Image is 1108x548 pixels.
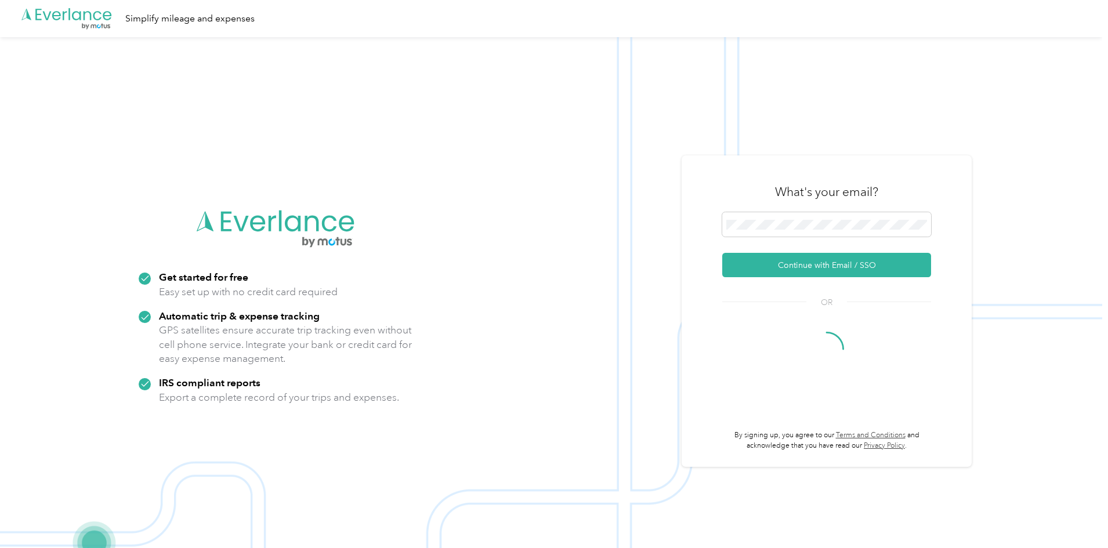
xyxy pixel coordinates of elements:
[159,376,260,389] strong: IRS compliant reports
[159,310,320,322] strong: Automatic trip & expense tracking
[836,431,906,440] a: Terms and Conditions
[125,12,255,26] div: Simplify mileage and expenses
[159,271,248,283] strong: Get started for free
[722,253,931,277] button: Continue with Email / SSO
[722,430,931,451] p: By signing up, you agree to our and acknowledge that you have read our .
[159,390,399,405] p: Export a complete record of your trips and expenses.
[806,296,847,309] span: OR
[775,184,878,200] h3: What's your email?
[159,323,412,366] p: GPS satellites ensure accurate trip tracking even without cell phone service. Integrate your bank...
[864,441,905,450] a: Privacy Policy
[159,285,338,299] p: Easy set up with no credit card required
